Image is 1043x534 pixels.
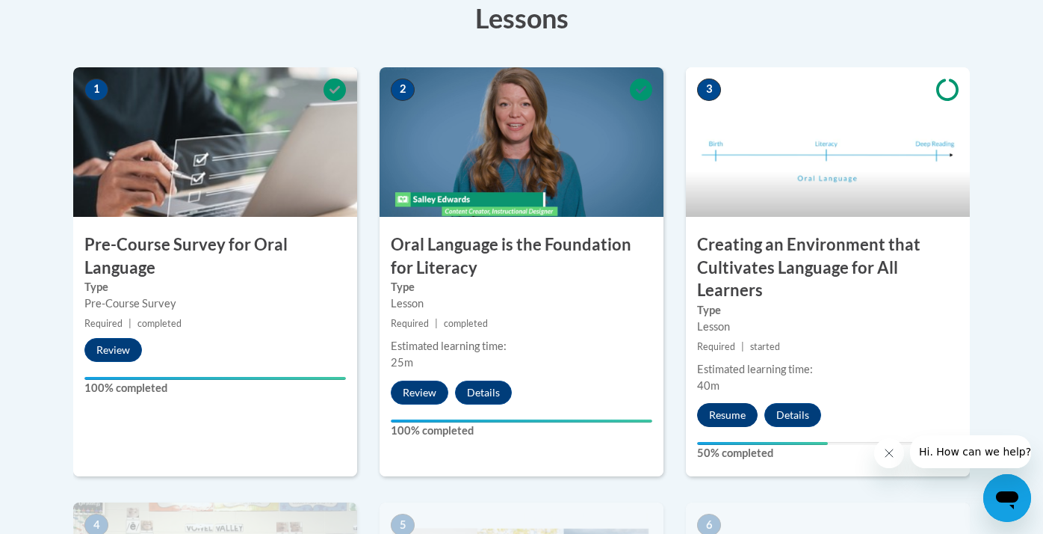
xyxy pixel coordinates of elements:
span: | [129,318,131,329]
label: Type [391,279,652,295]
span: 2 [391,79,415,101]
span: Required [84,318,123,329]
span: completed [137,318,182,329]
div: Lesson [697,319,959,335]
h3: Oral Language is the Foundation for Literacy [380,233,663,280]
img: Course Image [73,67,357,217]
div: Lesson [391,295,652,312]
label: 100% completed [391,423,652,439]
span: 3 [697,79,721,101]
label: 100% completed [84,380,346,396]
label: 50% completed [697,445,959,461]
div: Estimated learning time: [391,338,652,355]
iframe: Message from company [910,435,1031,468]
button: Details [764,403,821,427]
span: Required [391,318,429,329]
iframe: Close message [874,438,904,468]
div: Estimated learning time: [697,361,959,378]
h3: Creating an Environment that Cultivates Language for All Learners [686,233,970,302]
label: Type [697,302,959,319]
span: 1 [84,79,108,101]
iframe: Button to launch messaging window [983,474,1031,522]
span: 40m [697,379,719,392]
span: 25m [391,356,413,369]
img: Course Image [380,67,663,217]
div: Your progress [697,442,828,445]
div: Pre-Course Survey [84,295,346,312]
span: | [741,341,744,352]
div: Your progress [84,377,346,380]
button: Details [455,381,512,405]
span: started [750,341,780,352]
span: completed [444,318,488,329]
span: | [435,318,438,329]
div: Your progress [391,420,652,423]
button: Review [391,381,448,405]
h3: Pre-Course Survey for Oral Language [73,233,357,280]
img: Course Image [686,67,970,217]
button: Resume [697,403,758,427]
button: Review [84,338,142,362]
span: Required [697,341,735,352]
label: Type [84,279,346,295]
